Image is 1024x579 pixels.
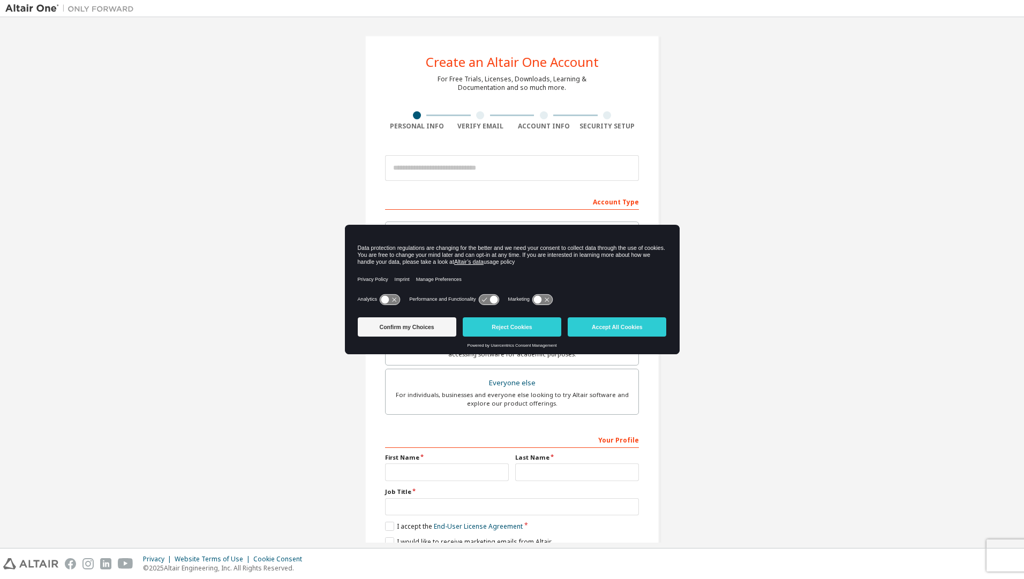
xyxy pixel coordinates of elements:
[5,3,139,14] img: Altair One
[143,555,175,563] div: Privacy
[438,75,586,92] div: For Free Trials, Licenses, Downloads, Learning & Documentation and so much more.
[82,558,94,569] img: instagram.svg
[512,122,576,131] div: Account Info
[449,122,513,131] div: Verify Email
[392,391,632,408] div: For individuals, businesses and everyone else looking to try Altair software and explore our prod...
[426,56,599,68] div: Create an Altair One Account
[143,563,308,573] p: © 2025 Altair Engineering, Inc. All Rights Reserved.
[385,487,639,496] label: Job Title
[385,453,509,462] label: First Name
[385,522,523,531] label: I accept the
[3,558,58,569] img: altair_logo.svg
[65,558,76,569] img: facebook.svg
[385,122,449,131] div: Personal Info
[392,376,632,391] div: Everyone else
[434,522,523,531] a: End-User License Agreement
[385,193,639,210] div: Account Type
[100,558,111,569] img: linkedin.svg
[515,453,639,462] label: Last Name
[175,555,253,563] div: Website Terms of Use
[385,537,552,546] label: I would like to receive marketing emails from Altair
[576,122,639,131] div: Security Setup
[118,558,133,569] img: youtube.svg
[385,431,639,448] div: Your Profile
[253,555,308,563] div: Cookie Consent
